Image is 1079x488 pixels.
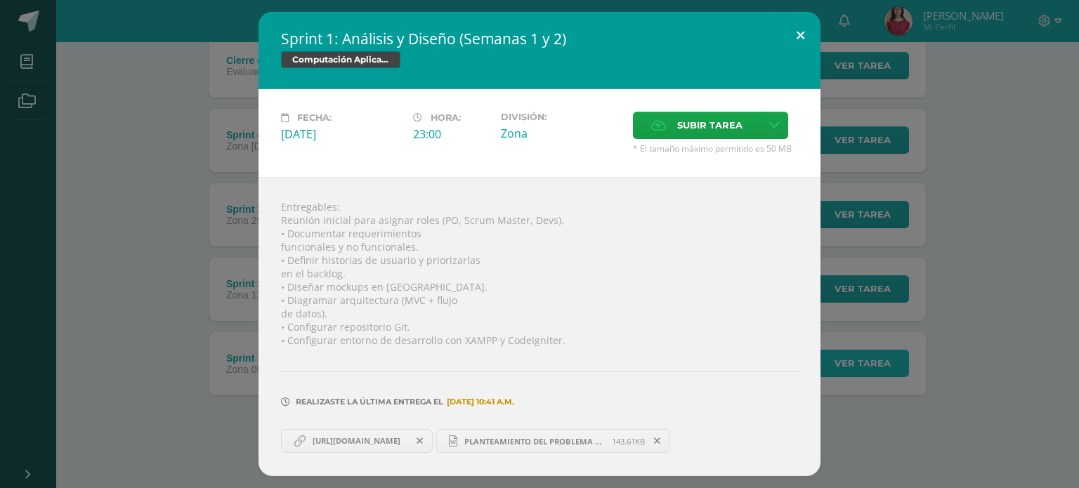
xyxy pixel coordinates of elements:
span: Realizaste la última entrega el [296,397,443,407]
a: PLANTEAMIENTO DEL PROBLEMA A RESOLVER (2).docx 143.61KB [436,429,671,453]
div: 23:00 [413,126,490,142]
label: División: [501,112,622,122]
div: Entregables: Reunión inicial para asignar roles (PO, Scrum Master, Devs). • Documentar requerimie... [259,177,820,476]
span: Subir tarea [677,112,743,138]
span: Remover entrega [646,433,669,449]
span: * El tamaño máximo permitido es 50 MB [633,143,798,154]
div: [DATE] [281,126,402,142]
span: PLANTEAMIENTO DEL PROBLEMA A RESOLVER (2).docx [457,436,612,447]
h2: Sprint 1: Análisis y Diseño (Semanas 1 y 2) [281,29,798,48]
span: [URL][DOMAIN_NAME] [306,435,407,447]
span: [DATE] 10:41 a.m. [443,402,514,402]
span: 143.61KB [612,436,645,447]
a: [URL][DOMAIN_NAME] [281,429,433,453]
button: Close (Esc) [780,12,820,60]
span: Hora: [431,112,461,123]
div: Zona [501,126,622,141]
span: Fecha: [297,112,332,123]
span: Computación Aplicada [281,51,400,68]
span: Remover entrega [408,433,432,449]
